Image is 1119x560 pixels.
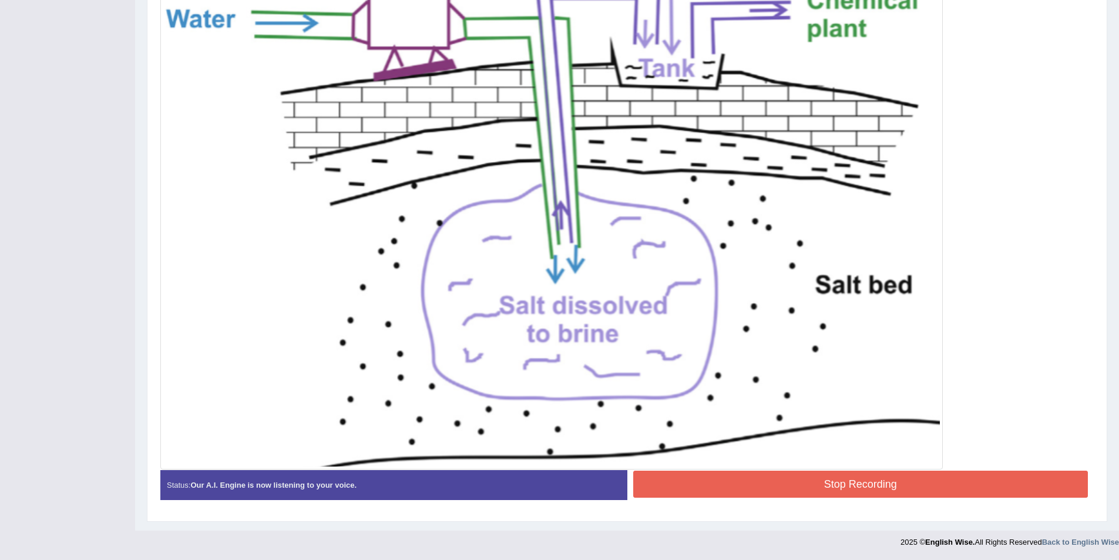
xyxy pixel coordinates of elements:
a: Back to English Wise [1042,538,1119,546]
button: Stop Recording [633,471,1088,498]
strong: English Wise. [925,538,974,546]
strong: Our A.I. Engine is now listening to your voice. [190,481,357,489]
div: 2025 © All Rights Reserved [900,531,1119,548]
div: Status: [160,470,627,500]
